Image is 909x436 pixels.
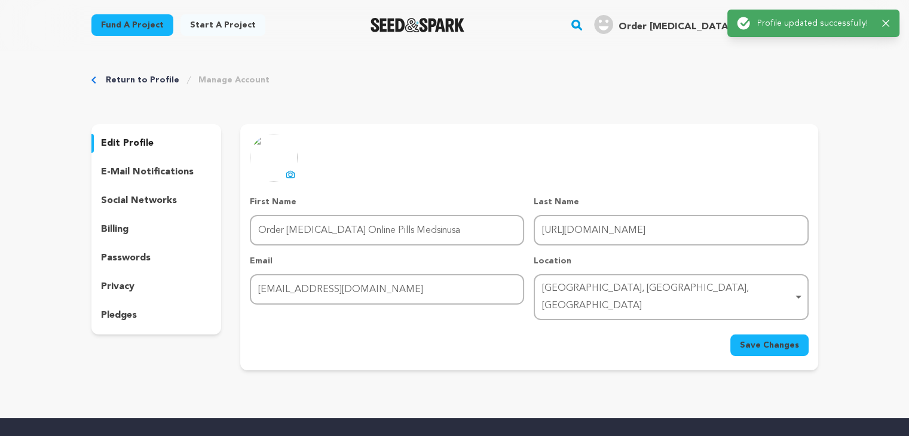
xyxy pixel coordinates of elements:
div: Breadcrumb [91,74,818,86]
a: Start a project [180,14,265,36]
p: social networks [101,194,177,208]
button: passwords [91,248,222,268]
span: Order [MEDICAL_DATA] Online Pills M. [618,22,798,32]
p: pledges [101,308,137,323]
p: edit profile [101,136,154,151]
button: Save Changes [730,334,809,356]
a: Seed&Spark Homepage [371,18,464,32]
a: Manage Account [198,74,270,86]
span: Save Changes [740,339,799,351]
p: e-mail notifications [101,165,194,179]
button: privacy [91,277,222,296]
div: [GEOGRAPHIC_DATA], [GEOGRAPHIC_DATA], [GEOGRAPHIC_DATA] [542,280,792,315]
span: Order Butalbital Online Pills M.'s Profile [592,13,818,38]
button: billing [91,220,222,239]
a: Fund a project [91,14,173,36]
button: social networks [91,191,222,210]
button: edit profile [91,134,222,153]
img: user.png [594,15,613,34]
p: Location [534,255,808,267]
input: Last Name [534,215,808,245]
p: billing [101,222,128,237]
p: privacy [101,280,134,294]
input: Email [250,274,524,305]
p: Profile updated successfully! [757,17,873,29]
p: First Name [250,196,524,208]
p: Email [250,255,524,267]
a: Order Butalbital Online Pills M.'s Profile [592,13,818,34]
img: Seed&Spark Logo Dark Mode [371,18,464,32]
button: e-mail notifications [91,162,222,182]
div: Order Butalbital Online Pills M.'s Profile [594,15,798,34]
a: Return to Profile [106,74,179,86]
input: First Name [250,215,524,245]
p: Last Name [534,196,808,208]
p: passwords [101,251,151,265]
button: pledges [91,306,222,325]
